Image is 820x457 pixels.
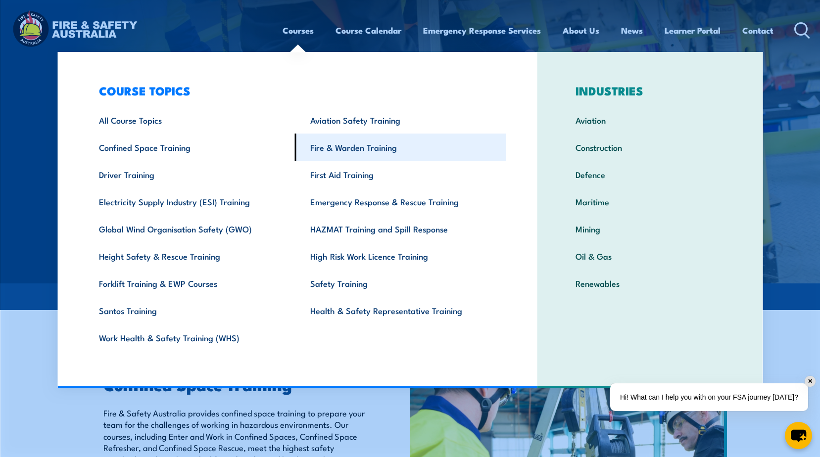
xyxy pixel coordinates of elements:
a: Driver Training [84,161,295,188]
a: Renewables [560,270,740,297]
a: Work Health & Safety Training (WHS) [84,324,295,351]
a: Maritime [560,188,740,215]
a: Health & Safety Representative Training [295,297,506,324]
a: Confined Space Training [84,134,295,161]
a: About Us [563,17,599,44]
a: Learner Portal [665,17,721,44]
div: ✕ [805,376,816,387]
a: Global Wind Organisation Safety (GWO) [84,215,295,242]
a: Emergency Response & Rescue Training [295,188,506,215]
h2: Confined Space Training [103,377,365,391]
a: Safety Training [295,270,506,297]
a: First Aid Training [295,161,506,188]
a: Fire & Warden Training [295,134,506,161]
a: News [621,17,643,44]
a: High Risk Work Licence Training [295,242,506,270]
div: Hi! What can I help you with on your FSA journey [DATE]? [610,383,808,411]
a: Oil & Gas [560,242,740,270]
a: Santos Training [84,297,295,324]
a: Emergency Response Services [423,17,541,44]
a: Course Calendar [336,17,401,44]
a: Mining [560,215,740,242]
a: Courses [283,17,314,44]
a: Forklift Training & EWP Courses [84,270,295,297]
a: Contact [742,17,773,44]
a: Height Safety & Rescue Training [84,242,295,270]
a: Electricity Supply Industry (ESI) Training [84,188,295,215]
h3: COURSE TOPICS [84,84,506,97]
a: Aviation [560,106,740,134]
button: chat-button [785,422,812,449]
h3: INDUSTRIES [560,84,740,97]
a: All Course Topics [84,106,295,134]
a: Construction [560,134,740,161]
a: HAZMAT Training and Spill Response [295,215,506,242]
a: Defence [560,161,740,188]
a: Aviation Safety Training [295,106,506,134]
